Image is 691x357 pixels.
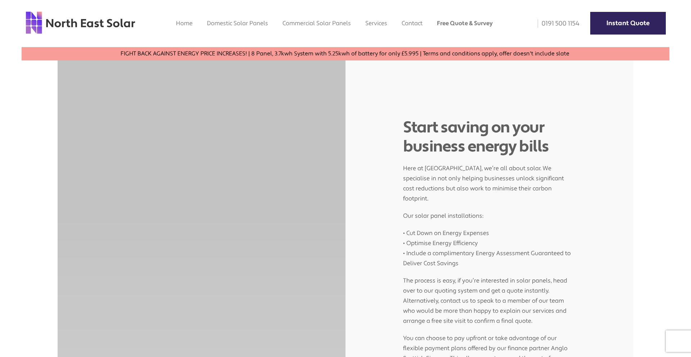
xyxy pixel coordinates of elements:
img: north east solar logo [25,11,136,35]
h1: Start saving on your business energy bills [403,118,576,156]
a: Domestic Solar Panels [207,19,268,27]
a: Free Quote & Survey [437,19,493,27]
a: Instant Quote [590,12,666,35]
a: Commercial Solar Panels [283,19,351,27]
p: • Cut Down on Energy Expenses • Optimise Energy Efficiency • Include a complimentary Energy Asses... [403,221,576,268]
p: Here at [GEOGRAPHIC_DATA], we’re all about solar. We specialise in not only helping businesses un... [403,156,576,204]
p: The process is easy, if you’re interested in solar panels, head over to our quoting system and ge... [403,268,576,326]
a: Contact [402,19,423,27]
p: Our solar panel installations: [403,204,576,221]
a: 0191 500 1154 [533,19,579,28]
a: Services [365,19,387,27]
a: Home [176,19,193,27]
